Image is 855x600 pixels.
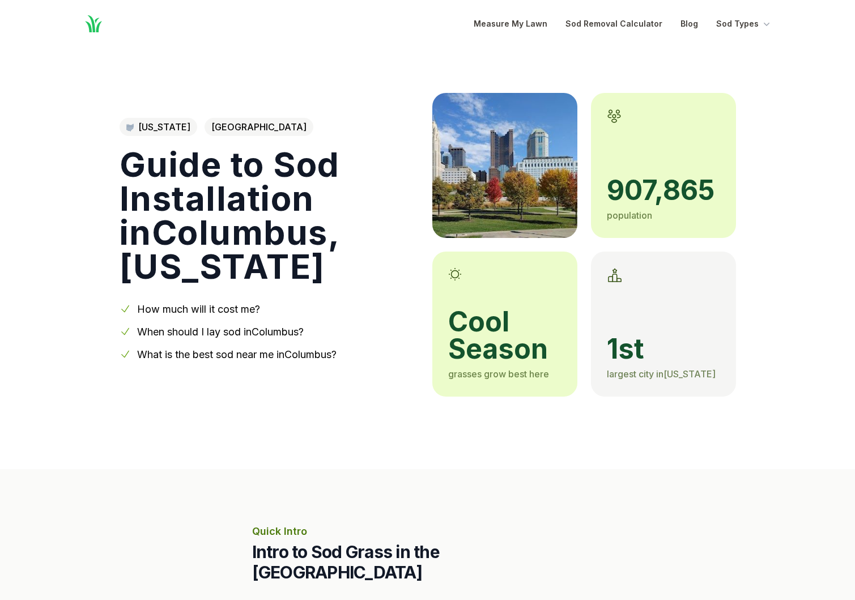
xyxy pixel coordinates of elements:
[607,210,652,221] span: population
[120,147,414,283] h1: Guide to Sod Installation in Columbus , [US_STATE]
[137,326,304,338] a: When should I lay sod inColumbus?
[432,93,577,238] img: A picture of Columbus
[252,524,603,539] p: Quick Intro
[448,308,562,363] span: cool season
[137,303,260,315] a: How much will it cost me?
[448,368,549,380] span: grasses grow best here
[680,17,698,31] a: Blog
[565,17,662,31] a: Sod Removal Calculator
[126,124,134,131] img: Ohio state outline
[252,542,603,582] h2: Intro to Sod Grass in the [GEOGRAPHIC_DATA]
[205,118,313,136] span: [GEOGRAPHIC_DATA]
[607,177,720,204] span: 907,865
[137,348,337,360] a: What is the best sod near me inColumbus?
[120,118,197,136] a: [US_STATE]
[716,17,772,31] button: Sod Types
[474,17,547,31] a: Measure My Lawn
[607,335,720,363] span: 1st
[607,368,716,380] span: largest city in [US_STATE]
